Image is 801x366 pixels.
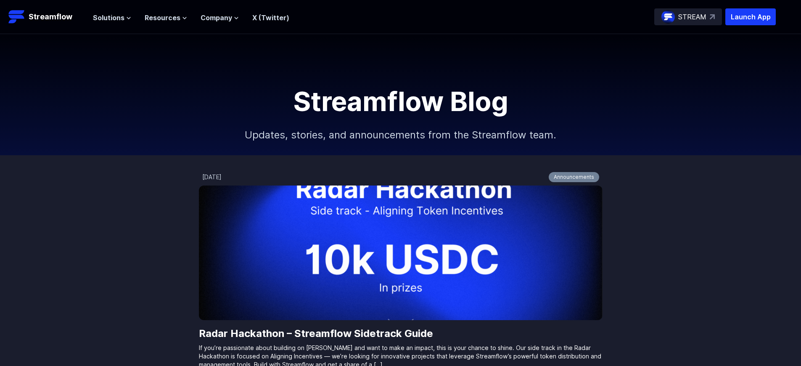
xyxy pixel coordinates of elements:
[654,8,722,25] a: STREAM
[93,13,131,23] button: Solutions
[93,13,124,23] span: Solutions
[725,8,776,25] button: Launch App
[678,12,706,22] p: STREAM
[201,13,232,23] span: Company
[549,172,599,182] a: Announcements
[199,327,603,340] a: Radar Hackathon – Streamflow Sidetrack Guide
[145,13,187,23] button: Resources
[29,11,72,23] p: Streamflow
[710,14,715,19] img: top-right-arrow.svg
[661,10,675,24] img: streamflow-logo-circle.png
[201,13,239,23] button: Company
[220,115,582,155] p: Updates, stories, and announcements from the Streamflow team.
[252,13,289,22] a: X (Twitter)
[211,88,590,115] h1: Streamflow Blog
[199,186,603,320] img: Radar Hackathon – Streamflow Sidetrack Guide
[8,8,25,25] img: Streamflow Logo
[202,173,222,181] div: [DATE]
[8,8,85,25] a: Streamflow
[145,13,180,23] span: Resources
